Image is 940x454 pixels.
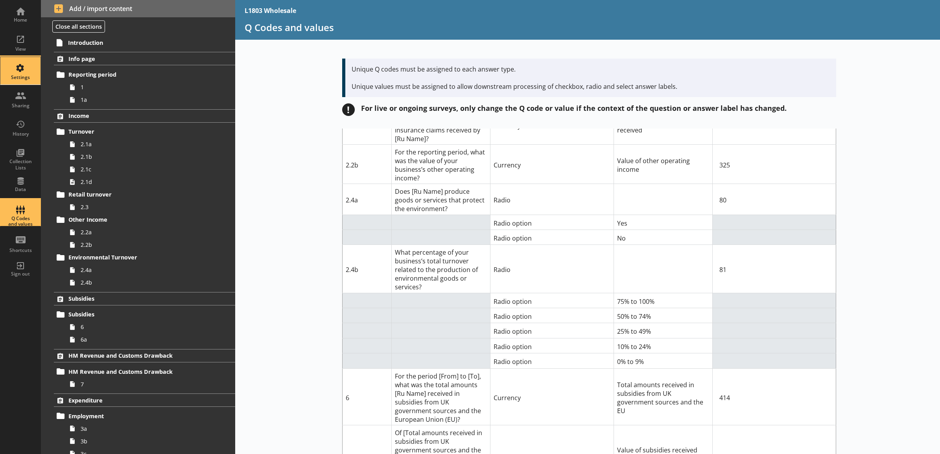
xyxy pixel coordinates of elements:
[53,36,235,49] a: Introduction
[81,425,203,432] span: 3a
[490,308,614,323] td: Radio option
[614,230,713,245] td: No
[392,245,490,293] td: What percentage of your business’s total turnover related to the production of environmental good...
[54,292,235,305] a: Subsidies
[66,81,235,94] a: 1
[54,365,235,378] a: HM Revenue and Customs Drawback
[57,213,235,251] li: Other Income2.2a2.2b
[392,184,490,215] td: Does [Ru Name] produce goods or services that protect the environment?
[361,103,787,113] div: For live or ongoing surveys, only change the Q code or value if the context of the question or an...
[54,188,235,201] a: Retail turnover
[66,201,235,213] a: 2.3
[716,262,833,278] input: QCode input field
[81,279,203,286] span: 2.4b
[68,352,200,359] span: HM Revenue and Customs Drawback
[66,226,235,239] a: 2.2a
[68,311,200,318] span: Subsidies
[81,153,203,160] span: 2.1b
[68,254,200,261] span: Environmental Turnover
[81,178,203,186] span: 2.1d
[66,264,235,276] a: 2.4a
[7,158,34,171] div: Collection Lists
[614,338,713,353] td: 10% to 24%
[68,295,200,302] span: Subsidies
[81,380,203,388] span: 7
[490,293,614,308] td: Radio option
[57,188,235,213] li: Retail turnover2.3
[66,151,235,163] a: 2.1b
[81,228,203,236] span: 2.2a
[52,20,105,33] button: Close all sections
[54,109,235,123] a: Income
[54,251,235,264] a: Environmental Turnover
[41,292,235,346] li: SubsidiesSubsidies66a
[68,39,200,46] span: Introduction
[490,230,614,245] td: Radio option
[614,323,713,338] td: 25% to 49%
[66,321,235,333] a: 6
[68,412,200,420] span: Employment
[57,125,235,188] li: Turnover2.1a2.1b2.1c2.1d
[614,308,713,323] td: 50% to 74%
[7,74,34,81] div: Settings
[614,353,713,368] td: 0% to 9%
[614,145,713,184] td: Value of other operating income
[342,368,392,425] td: 6
[68,112,200,119] span: Income
[81,140,203,148] span: 2.1a
[68,368,200,375] span: HM Revenue and Customs Drawback
[54,308,235,321] a: Subsidies
[7,247,34,254] div: Shortcuts
[245,21,931,33] h1: Q Codes and values
[54,213,235,226] a: Other Income
[490,338,614,353] td: Radio option
[68,397,200,404] span: Expenditure
[716,192,833,208] input: QCode input field
[490,323,614,338] td: Radio option
[392,145,490,184] td: For the reporting period, what was the value of your business’s other operating income?
[57,68,235,106] li: Reporting period11a
[490,215,614,230] td: Radio option
[342,103,355,116] div: !
[716,390,833,406] input: QCode input field
[342,245,392,293] td: 2.4b
[54,410,235,422] a: Employment
[7,103,34,109] div: Sharing
[352,65,830,91] p: Unique Q codes must be assigned to each answer type. Unique values must be assigned to allow down...
[7,271,34,277] div: Sign out
[81,266,203,274] span: 2.4a
[81,437,203,445] span: 3b
[392,368,490,425] td: For the period [From] to [To], what was the total amounts [Ru Name] received in subsidies from UK...
[7,216,34,227] div: Q Codes and values
[81,336,203,343] span: 6a
[54,52,235,65] a: Info page
[41,52,235,106] li: Info pageReporting period11a
[7,186,34,193] div: Data
[68,71,200,78] span: Reporting period
[81,203,203,211] span: 2.3
[54,68,235,81] a: Reporting period
[68,216,200,223] span: Other Income
[614,215,713,230] td: Yes
[490,184,614,215] td: Radio
[81,165,203,173] span: 2.1c
[614,293,713,308] td: 75% to 100%
[716,157,833,173] input: QCode input field
[245,6,296,15] div: L1803 Wholesale
[7,17,34,23] div: Home
[490,145,614,184] td: Currency
[57,251,235,289] li: Environmental Turnover2.4a2.4b
[57,308,235,346] li: Subsidies66a
[41,349,235,390] li: HM Revenue and Customs DrawbackHM Revenue and Customs Drawback7
[614,368,713,425] td: Total amounts received in subsidies from UK government sources and the EU
[7,131,34,137] div: History
[68,55,200,62] span: Info page
[490,245,614,293] td: Radio
[490,368,614,425] td: Currency
[41,109,235,289] li: IncomeTurnover2.1a2.1b2.1c2.1dRetail turnover2.3Other Income2.2a2.2bEnvironmental Turnover2.4a2.4b
[490,353,614,368] td: Radio option
[54,393,235,407] a: Expenditure
[57,365,235,390] li: HM Revenue and Customs Drawback7
[342,184,392,215] td: 2.4a
[81,96,203,103] span: 1a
